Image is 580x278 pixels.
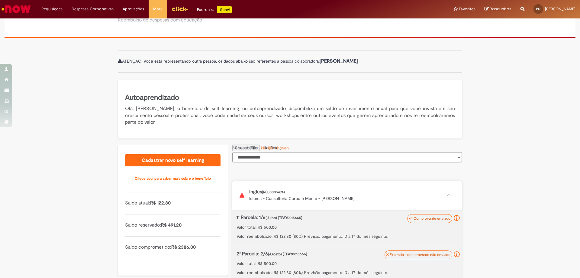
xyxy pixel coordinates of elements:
a: Rascunhos [485,6,511,12]
span: PO [536,7,540,11]
p: 1ª Parcela: 1/6 [237,214,426,221]
p: Olá, [PERSON_NAME], o benefício de self learning, ou autoaprendizado, disponibiliza um saldo de i... [125,105,455,126]
p: Saldo reservado: [125,222,221,229]
p: Valor total: R$ 500.00 [237,260,458,267]
p: Valor reembolsado: R$ 122.80 (80%) Previsão pagamento: Dia 17 do mês seguinte. [237,270,458,276]
b: [PERSON_NAME] [320,58,358,64]
h5: Autoaprendizado [125,93,455,103]
p: 2ª Parcela: 2/6 [237,250,426,257]
p: Saldo atual: [125,200,221,207]
span: Favoritos [459,6,475,12]
span: [PERSON_NAME] [545,6,575,11]
span: Requisições [41,6,63,12]
span: (Agosto) (TPAY0015666) [268,252,307,257]
a: Clique aqui para saber mais sobre o benefício [125,172,221,185]
span: Comprovante enviado [414,216,450,221]
div: Padroniza [197,6,232,13]
img: ServiceNow [1,3,32,15]
span: Aprovações [123,6,144,12]
p: Valor reembolsado: R$ 122.80 (80%) Previsão pagamento: Dia 17 do mês seguinte. [237,233,458,239]
span: Rascunhos [490,6,511,12]
h2: Reembolso de despesas com educação [118,18,202,23]
span: R$ 491.20 [161,222,182,228]
a: Cadastrar novo self learning [125,154,221,166]
span: R$ 122.80 [150,200,171,206]
p: Valor total: R$ 500.00 [237,224,458,230]
span: Despesas Corporativas [72,6,114,12]
span: (Julho) (TPAY0015665) [266,215,302,220]
img: click_logo_yellow_360x200.png [172,4,188,13]
span: R$ 2386.00 [171,244,196,250]
p: +GenAi [217,6,232,13]
div: ATENÇÃO: Você esta representando outra pessoa, os dados abaixo são referentes a pessoa colaboradora: [118,50,462,73]
span: More [153,6,163,12]
i: Parcela expirada e saldo devolvido devido ao não envio dentro do mês referente. Conforme política... [454,251,460,257]
span: Expirado - comprovante não enviado [390,252,450,257]
p: Saldo comprometido: [125,244,221,251]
